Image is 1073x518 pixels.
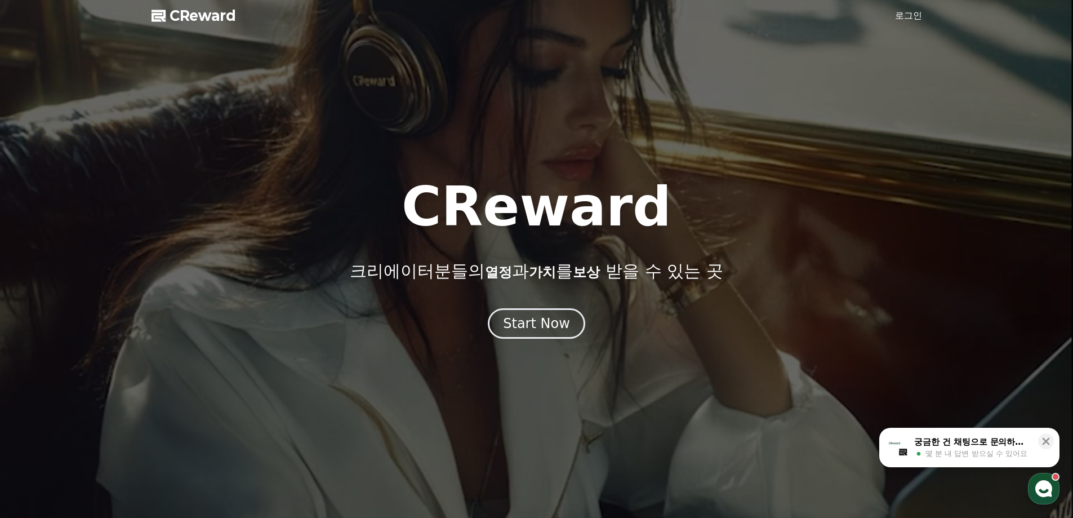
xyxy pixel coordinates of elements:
[573,264,600,280] span: 보상
[152,7,236,25] a: CReward
[488,308,585,339] button: Start Now
[503,315,570,333] div: Start Now
[488,320,585,330] a: Start Now
[485,264,512,280] span: 열정
[170,7,236,25] span: CReward
[895,9,922,23] a: 로그인
[350,261,723,281] p: 크리에이터분들의 과 를 받을 수 있는 곳
[529,264,556,280] span: 가치
[402,180,671,234] h1: CReward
